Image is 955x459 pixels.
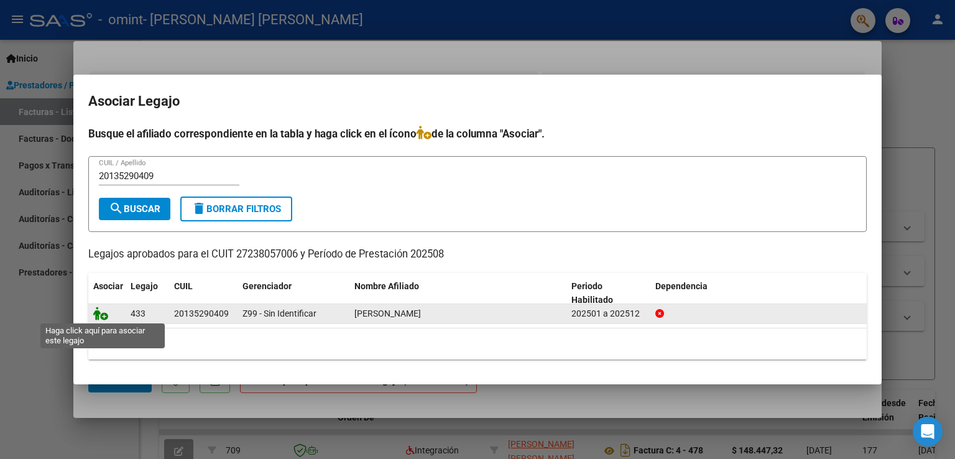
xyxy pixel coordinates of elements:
[571,281,613,305] span: Periodo Habilitado
[242,281,292,291] span: Gerenciador
[174,281,193,291] span: CUIL
[88,247,867,262] p: Legajos aprobados para el CUIT 27238057006 y Período de Prestación 202508
[169,273,238,314] datatable-header-cell: CUIL
[88,90,867,113] h2: Asociar Legajo
[238,273,349,314] datatable-header-cell: Gerenciador
[191,201,206,216] mat-icon: delete
[109,203,160,215] span: Buscar
[571,307,645,321] div: 202501 a 202512
[191,203,281,215] span: Borrar Filtros
[93,281,123,291] span: Asociar
[131,281,158,291] span: Legajo
[88,273,126,314] datatable-header-cell: Asociar
[913,417,943,447] div: Open Intercom Messenger
[655,281,708,291] span: Dependencia
[354,308,421,318] span: SZENIG JOSE
[180,197,292,221] button: Borrar Filtros
[174,307,229,321] div: 20135290409
[650,273,867,314] datatable-header-cell: Dependencia
[126,273,169,314] datatable-header-cell: Legajo
[109,201,124,216] mat-icon: search
[99,198,170,220] button: Buscar
[131,308,145,318] span: 433
[349,273,566,314] datatable-header-cell: Nombre Afiliado
[88,328,867,359] div: 1 registros
[88,126,867,142] h4: Busque el afiliado correspondiente en la tabla y haga click en el ícono de la columna "Asociar".
[354,281,419,291] span: Nombre Afiliado
[242,308,316,318] span: Z99 - Sin Identificar
[566,273,650,314] datatable-header-cell: Periodo Habilitado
